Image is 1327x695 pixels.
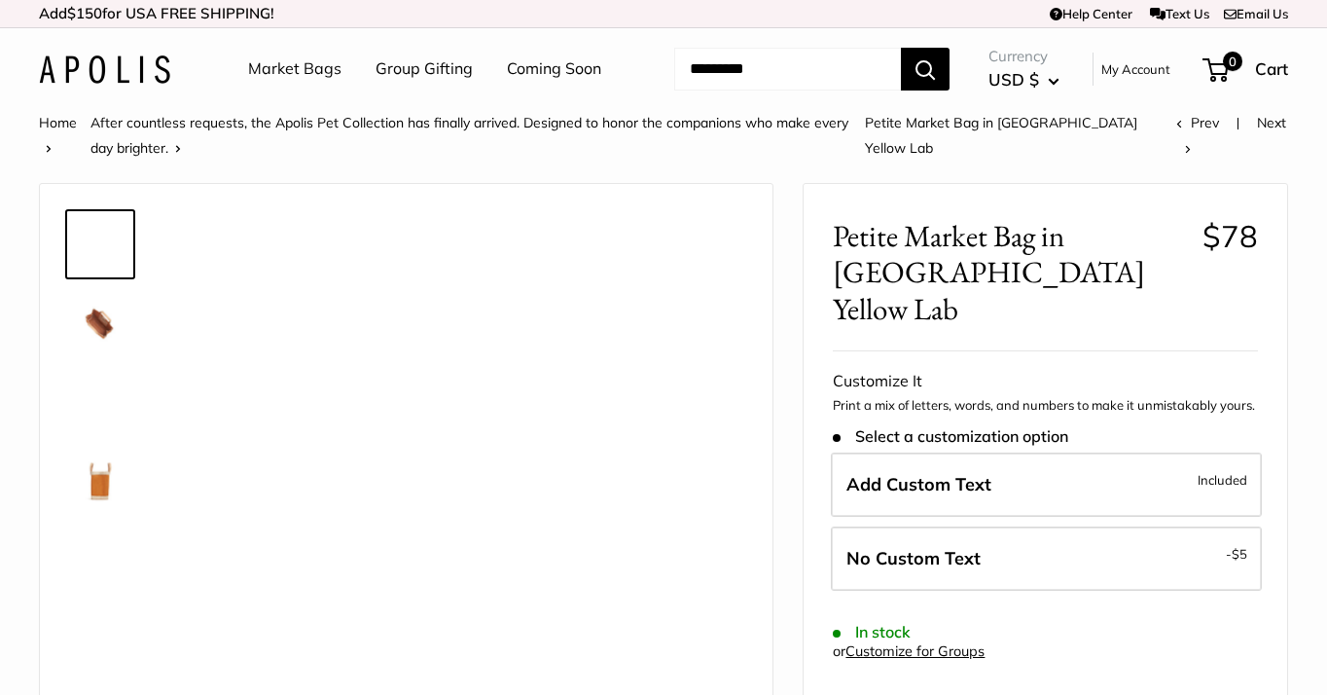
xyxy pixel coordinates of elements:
[988,64,1059,95] button: USD $
[846,547,981,569] span: No Custom Text
[1204,54,1288,85] a: 0 Cart
[1255,58,1288,79] span: Cart
[833,623,910,641] span: In stock
[376,55,473,84] a: Group Gifting
[1176,114,1219,131] a: Prev
[39,110,1176,161] nav: Breadcrumb
[1232,546,1247,562] span: $5
[507,55,601,84] a: Coming Soon
[988,69,1039,90] span: USD $
[1050,6,1132,21] a: Help Center
[833,367,1258,396] div: Customize It
[846,473,991,495] span: Add Custom Text
[39,114,77,131] a: Home
[1226,542,1247,566] span: -
[1224,6,1288,21] a: Email Us
[65,287,135,357] a: Petite Market Bag in Cognac Yellow Lab
[833,639,985,665] div: or
[865,114,1137,157] span: Petite Market Bag in [GEOGRAPHIC_DATA] Yellow Lab
[833,427,1067,446] span: Select a customization option
[65,209,135,279] a: Petite Market Bag in Cognac Yellow Lab
[831,453,1262,517] label: Add Custom Text
[39,55,170,84] img: Apolis
[67,4,102,22] span: $150
[1223,52,1242,71] span: 0
[845,642,985,660] a: Customize for Groups
[674,48,901,91] input: Search...
[831,527,1262,591] label: Leave Blank
[65,365,135,435] a: Petite Market Bag in Cognac Yellow Lab
[833,218,1187,327] span: Petite Market Bag in [GEOGRAPHIC_DATA] Yellow Lab
[90,114,848,157] a: After countless requests, the Apolis Pet Collection has finally arrived. Designed to honor the co...
[1202,217,1258,255] span: $78
[901,48,950,91] button: Search
[1198,468,1247,492] span: Included
[833,396,1258,416] p: Print a mix of letters, words, and numbers to make it unmistakably yours.
[1150,6,1209,21] a: Text Us
[65,521,135,591] a: Petite Market Bag in Cognac Yellow Lab
[65,599,135,669] a: Petite Market Bag in Cognac Yellow Lab
[988,43,1059,70] span: Currency
[1101,57,1170,81] a: My Account
[69,291,131,353] img: Petite Market Bag in Cognac Yellow Lab
[248,55,341,84] a: Market Bags
[65,443,135,513] a: Petite Market Bag in Cognac Yellow Lab
[69,447,131,509] img: Petite Market Bag in Cognac Yellow Lab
